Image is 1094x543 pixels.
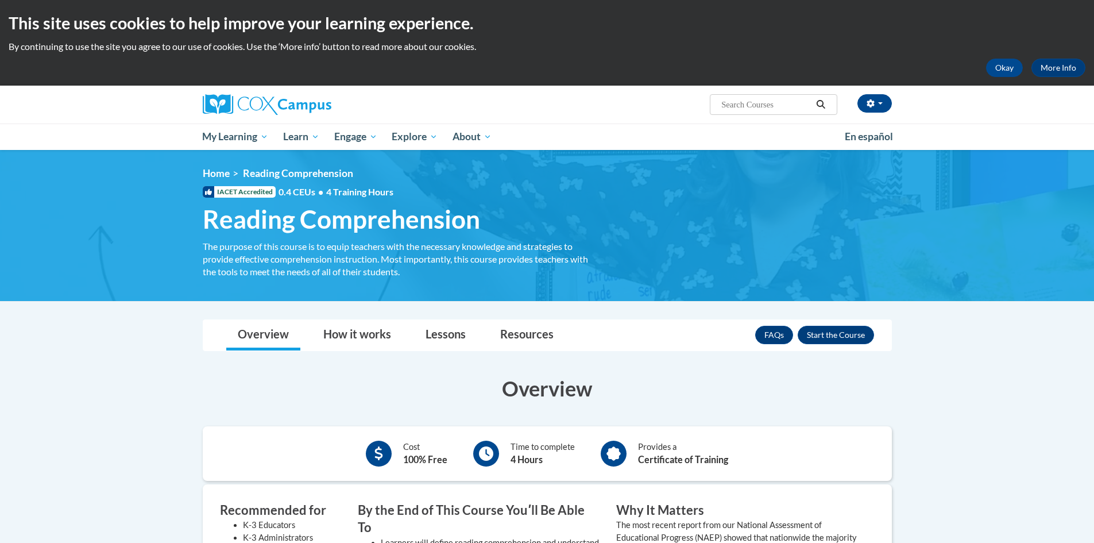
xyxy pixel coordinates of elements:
[203,374,892,403] h3: Overview
[755,326,793,344] a: FAQs
[9,40,1085,53] p: By continuing to use the site you agree to our use of cookies. Use the ‘More info’ button to read...
[203,94,421,115] a: Cox Campus
[276,124,327,150] a: Learn
[202,130,268,144] span: My Learning
[283,130,319,144] span: Learn
[185,124,909,150] div: Main menu
[638,441,728,467] div: Provides a
[1031,59,1085,77] a: More Info
[327,124,385,150] a: Engage
[243,167,353,179] span: Reading Comprehension
[845,130,893,143] span: En español
[203,204,480,234] span: Reading Comprehension
[489,320,565,351] a: Resources
[616,502,857,519] h3: Why It Matters
[203,240,599,278] div: The purpose of this course is to equip teachers with the necessary knowledge and strategies to pr...
[318,186,323,197] span: •
[812,98,829,111] button: Search
[857,94,892,113] button: Account Settings
[195,124,276,150] a: My Learning
[445,124,499,150] a: About
[384,124,445,150] a: Explore
[312,320,403,351] a: How it works
[334,130,377,144] span: Engage
[203,186,276,198] span: IACET Accredited
[220,502,341,519] h3: Recommended for
[279,186,393,198] span: 0.4 CEUs
[243,519,341,532] li: K-3 Educators
[403,441,447,467] div: Cost
[511,441,575,467] div: Time to complete
[638,454,728,465] b: Certificate of Training
[9,11,1085,34] h2: This site uses cookies to help improve your learning experience.
[203,94,331,115] img: Cox Campus
[414,320,477,351] a: Lessons
[453,130,492,144] span: About
[837,125,900,149] a: En español
[358,502,599,537] h3: By the End of This Course Youʹll Be Able To
[798,326,874,344] button: Enroll
[226,320,300,351] a: Overview
[203,167,230,179] a: Home
[403,454,447,465] b: 100% Free
[511,454,543,465] b: 4 Hours
[720,98,812,111] input: Search Courses
[392,130,438,144] span: Explore
[326,186,393,197] span: 4 Training Hours
[986,59,1023,77] button: Okay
